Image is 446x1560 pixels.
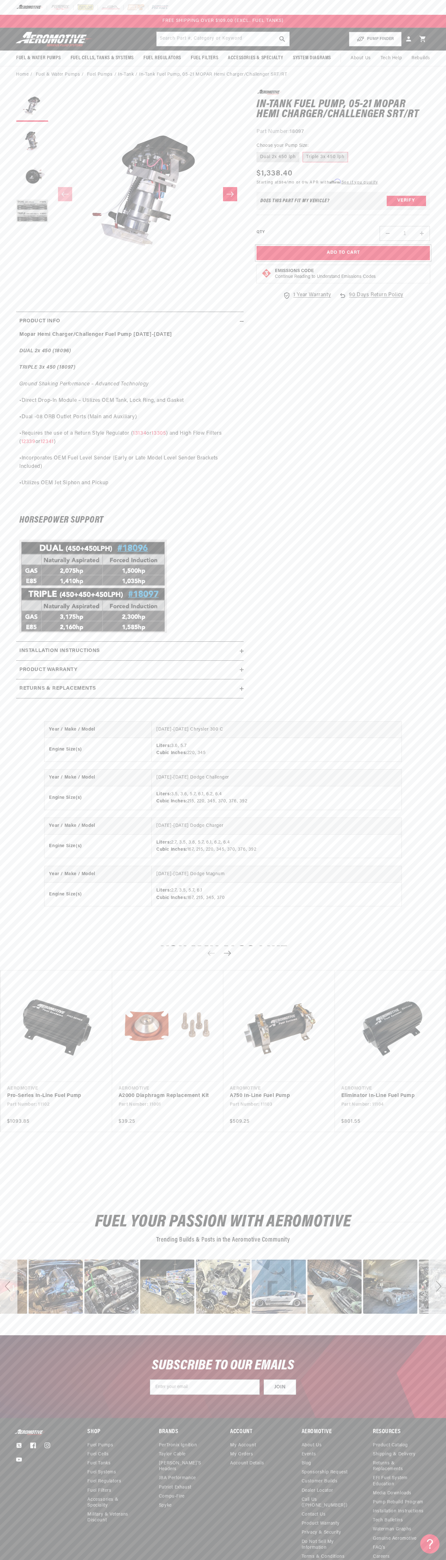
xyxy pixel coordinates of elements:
[19,331,240,487] p: •Direct Drop-In Module – Utilizes OEM Tank, Lock Ring, and Gasket •Dual -08 ORB Outlet Ports (Mai...
[220,946,234,960] button: Next slide
[16,679,244,698] summary: Returns & replacements
[16,90,48,122] button: Load image 1 in gallery view
[16,125,48,157] button: Load image 2 in gallery view
[302,1459,311,1468] a: Blog
[252,1260,306,1314] div: image number 25
[16,642,244,660] summary: Installation Instructions
[261,268,272,279] img: Emissions code
[152,786,402,809] td: 3.5, 3.6, 5.7, 6.1, 6.2, 6.4 215, 220, 345, 370, 376, 392
[230,1092,322,1100] a: A750 In-Line Fuel Pump
[381,55,402,62] span: Tech Help
[159,1483,191,1492] a: Patriot Exhaust
[307,1260,362,1314] div: image number 26
[29,1260,83,1314] div: image number 21
[16,55,61,61] span: Fuel & Water Pumps
[152,1358,294,1373] span: SUBSCRIBE TO OUR EMAILS
[21,439,35,444] a: 12339
[19,647,100,655] h2: Installation Instructions
[19,332,172,337] strong: Mopar Hemi Charger/Challenger Fuel Pump [DATE]-[DATE]
[376,51,407,66] summary: Tech Help
[44,770,151,786] th: Year / Make / Model
[29,1260,83,1314] div: Photo from a Shopper
[159,1442,197,1450] a: PerTronix Ignition
[302,1450,316,1459] a: Events
[44,722,151,738] th: Year / Make / Model
[303,152,348,162] label: Triple 3x 450 lph
[140,1260,194,1314] div: image number 23
[302,1519,340,1528] a: Product Warranty
[159,1459,211,1474] a: [PERSON_NAME]’s Headers
[87,1450,109,1459] a: Fuel Cells
[373,1450,415,1459] a: Shipping & Delivery
[143,55,181,61] span: Fuel Regulators
[230,1450,253,1459] a: My Orders
[156,1237,290,1243] span: Trending Builds & Posts in the Aeromotive Community
[407,51,435,66] summary: Rebuilds
[341,1092,433,1100] a: Eliminator In-Line Fuel Pump
[349,32,402,46] button: PUMP FINDER
[257,142,309,149] legend: Choose your Pump Size:
[66,51,139,66] summary: Fuel Cells, Tanks & Systems
[84,1260,139,1314] div: Photo from a Shopper
[159,1474,196,1483] a: JBA Performance
[191,55,218,61] span: Fuel Filters
[223,51,288,66] summary: Accessories & Specialty
[44,738,151,761] th: Engine Size(s)
[302,1442,322,1450] a: About Us
[257,179,378,185] p: Starting at /mo or 0% APR with .
[228,55,283,61] span: Accessories & Specialty
[373,1543,385,1552] a: FAQ’s
[16,90,244,299] media-gallery: Gallery Viewer
[87,1459,111,1468] a: Fuel Tanks
[133,431,146,436] a: 13134
[140,1260,194,1314] div: Photo from a Shopper
[16,71,29,78] a: Home
[16,71,430,78] nav: breadcrumbs
[152,738,402,761] td: 3.6, 5.7 220, 345
[373,1489,412,1498] a: Media Downloads
[87,1486,111,1495] a: Fuel Filters
[293,55,331,61] span: System Diagrams
[151,431,166,436] a: 13305
[283,291,331,299] a: 1 Year Warranty
[275,268,376,280] button: Emissions CodeContinue Reading to Understand Emissions Codes
[44,818,151,834] th: Year / Make / Model
[264,1379,296,1395] button: JOIN
[118,71,139,78] li: In-Tank
[71,55,134,61] span: Fuel Cells, Tanks & Systems
[16,1215,430,1230] h2: Fuel Your Passion with Aeromotive
[152,770,402,786] td: [DATE]-[DATE] Dodge Challenger
[44,786,151,809] th: Engine Size(s)
[84,1260,139,1314] div: image number 22
[156,751,187,755] strong: Cubic Inches:
[156,743,171,748] strong: Liters:
[351,56,371,61] span: About Us
[373,1516,403,1525] a: Tech Bulletins
[257,246,430,260] button: Add to Cart
[373,1459,425,1474] a: Returns & Replacements
[152,883,402,906] td: 2.7, 3.5, 5.7, 6.1 167, 215, 345, 370
[150,1379,260,1395] input: Enter your email
[152,722,402,738] td: [DATE]-[DATE] Chrysler 300 C
[412,55,430,62] span: Rebuilds
[307,1260,362,1314] div: Photo from a Shopper
[87,71,113,78] a: Fuel Pumps
[290,129,304,134] strong: 18097
[156,840,171,845] strong: Liters:
[16,160,48,193] button: Load image 3 in gallery view
[19,317,60,326] h2: Product Info
[19,516,240,524] h6: Horsepower Support
[373,1534,417,1543] a: Genuine Aeromotive
[346,51,376,66] a: About Us
[387,196,426,206] button: Verify
[302,1477,338,1486] a: Customer Builds
[87,1468,116,1477] a: Fuel Systems
[152,866,402,883] td: [DATE]-[DATE] Dodge Magnum
[204,946,218,960] button: Previous slide
[257,128,430,136] div: Part Number:
[252,1260,306,1314] div: Photo from a Shopper
[302,1528,341,1537] a: Privacy & Security
[329,179,341,184] span: Affirm
[275,274,376,280] p: Continue Reading to Understand Emissions Codes
[159,1492,185,1501] a: Compu-Fire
